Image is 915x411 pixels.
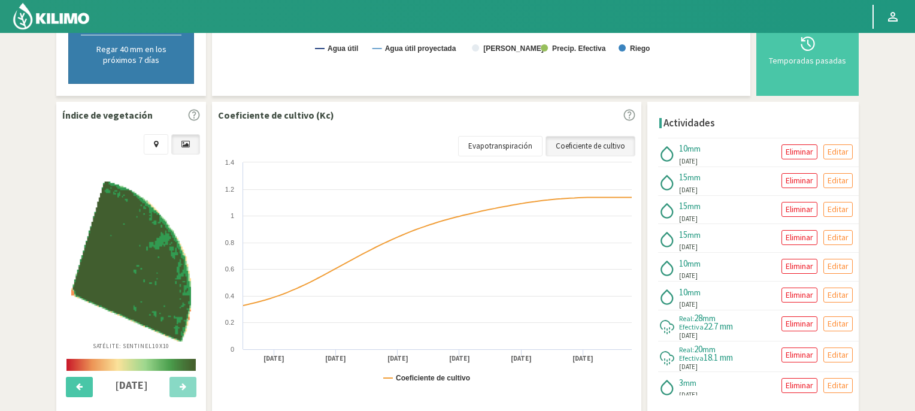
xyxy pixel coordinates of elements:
[786,174,813,188] p: Eliminar
[630,44,650,53] text: Riego
[781,259,817,274] button: Eliminar
[679,185,698,195] span: [DATE]
[679,377,683,388] span: 3
[823,173,853,188] button: Editar
[449,354,470,363] text: [DATE]
[152,342,170,350] span: 10X10
[823,288,853,303] button: Editar
[679,353,704,362] span: Efectiva
[679,258,687,269] span: 10
[823,202,853,217] button: Editar
[786,145,813,159] p: Eliminar
[786,231,813,244] p: Eliminar
[687,258,701,269] span: mm
[786,317,813,331] p: Eliminar
[781,144,817,159] button: Eliminar
[823,347,853,362] button: Editar
[679,390,698,400] span: [DATE]
[679,242,698,252] span: [DATE]
[823,230,853,245] button: Editar
[781,316,817,331] button: Eliminar
[663,117,715,129] h4: Actividades
[679,331,698,341] span: [DATE]
[766,56,849,65] div: Temporadas pasadas
[679,214,698,224] span: [DATE]
[828,379,849,392] p: Editar
[396,374,470,382] text: Coeficiente de cultivo
[687,143,701,154] span: mm
[93,342,170,350] p: Satélite: Sentinel
[828,317,849,331] p: Editar
[81,44,181,65] p: Regar 40 mm en los próximos 7 días
[828,288,849,302] p: Editar
[704,352,733,363] span: 18.1 mm
[679,322,704,331] span: Efectiva
[786,288,813,302] p: Eliminar
[823,378,853,393] button: Editar
[679,229,687,240] span: 15
[781,173,817,188] button: Eliminar
[786,379,813,392] p: Eliminar
[828,348,849,362] p: Editar
[225,292,234,300] text: 0.4
[828,231,849,244] p: Editar
[263,354,284,363] text: [DATE]
[786,259,813,273] p: Eliminar
[828,145,849,159] p: Editar
[828,174,849,188] p: Editar
[781,347,817,362] button: Eliminar
[231,212,234,219] text: 1
[694,343,702,355] span: 20
[225,239,234,246] text: 0.8
[546,136,635,156] a: Coeficiente de cultivo
[679,345,694,354] span: Real:
[679,171,687,183] span: 15
[781,202,817,217] button: Eliminar
[683,377,696,388] span: mm
[786,348,813,362] p: Eliminar
[71,182,191,342] img: aba62edc-c499-4d1d-922a-7b2e0550213c_-_sentinel_-_2025-09-03.png
[823,259,853,274] button: Editar
[694,312,702,324] span: 28
[572,354,593,363] text: [DATE]
[66,359,196,371] img: scale
[781,288,817,303] button: Eliminar
[823,316,853,331] button: Editar
[786,203,813,216] p: Eliminar
[225,159,234,166] text: 1.4
[687,172,701,183] span: mm
[704,321,733,332] span: 22.7 mm
[225,186,234,193] text: 1.2
[823,144,853,159] button: Editar
[702,313,716,324] span: mm
[552,44,606,53] text: Precip. Efectiva
[387,354,408,363] text: [DATE]
[458,136,543,156] a: Evapotranspiración
[687,287,701,298] span: mm
[679,200,687,211] span: 15
[702,344,716,355] span: mm
[225,265,234,273] text: 0.6
[12,2,90,31] img: Kilimo
[781,230,817,245] button: Eliminar
[100,379,163,391] h4: [DATE]
[218,108,334,122] p: Coeficiente de cultivo (Kc)
[679,314,694,323] span: Real:
[828,203,849,216] p: Editar
[679,143,687,154] span: 10
[483,44,544,53] text: [PERSON_NAME]
[385,44,456,53] text: Agua útil proyectada
[679,271,698,281] span: [DATE]
[687,201,701,211] span: mm
[679,156,698,167] span: [DATE]
[762,9,853,90] button: Temporadas pasadas
[325,354,346,363] text: [DATE]
[511,354,532,363] text: [DATE]
[679,286,687,298] span: 10
[328,44,358,53] text: Agua útil
[225,319,234,326] text: 0.2
[687,229,701,240] span: mm
[828,259,849,273] p: Editar
[679,362,698,372] span: [DATE]
[781,378,817,393] button: Eliminar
